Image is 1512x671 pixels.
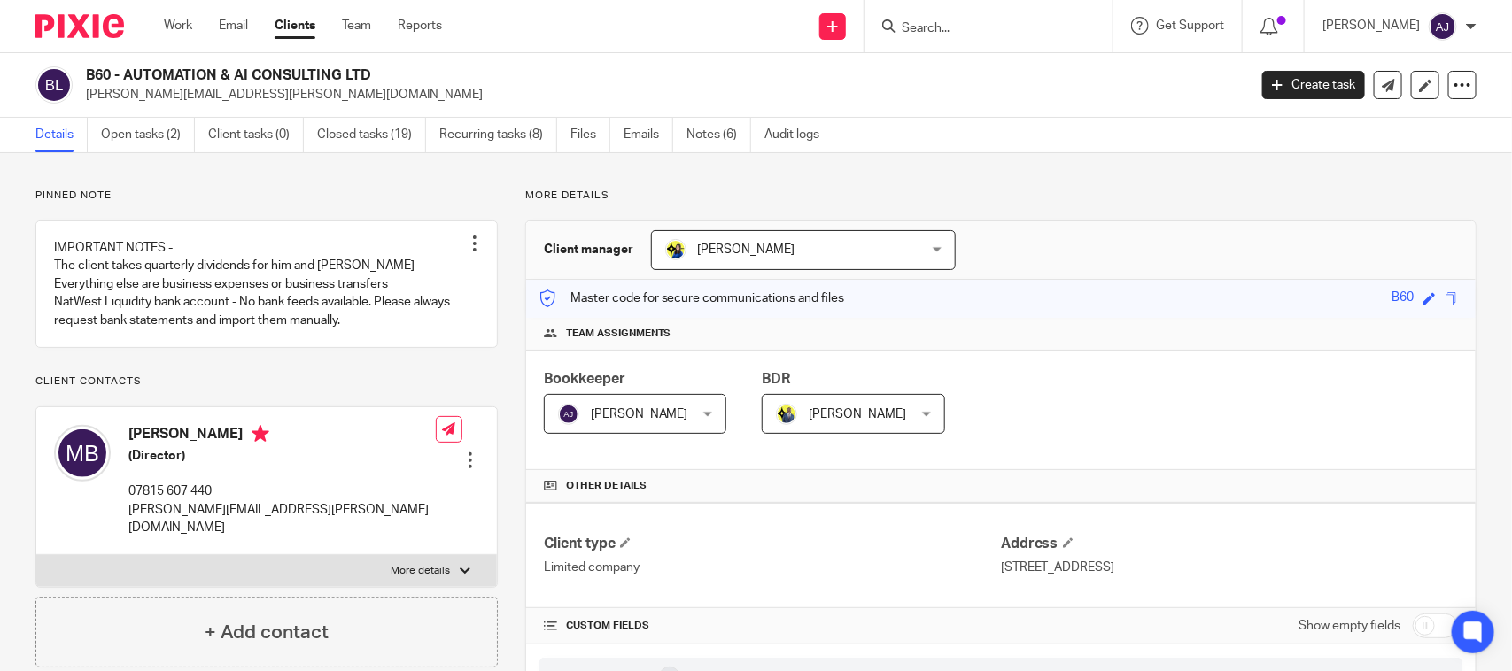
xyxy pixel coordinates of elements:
p: More details [392,564,451,578]
a: Recurring tasks (8) [439,118,557,152]
img: Bobo-Starbridge%201.jpg [665,239,686,260]
a: Files [570,118,610,152]
span: Team assignments [566,327,671,341]
p: [PERSON_NAME] [1322,17,1420,35]
img: svg%3E [35,66,73,104]
img: Dennis-Starbridge.jpg [776,404,797,425]
label: Show empty fields [1299,617,1400,635]
h4: CUSTOM FIELDS [544,619,1001,633]
p: More details [525,189,1477,203]
input: Search [900,21,1059,37]
a: Email [219,17,248,35]
span: [PERSON_NAME] [698,243,795,256]
h2: B60 - AUTOMATION & AI CONSULTING LTD [86,66,1005,85]
a: Reports [398,17,442,35]
span: BDR [762,372,790,386]
p: Pinned note [35,189,498,203]
h4: + Add contact [205,619,329,646]
img: svg%3E [54,425,111,482]
h3: Client manager [544,241,633,258]
p: [STREET_ADDRESS] [1001,559,1458,576]
a: Emails [624,118,673,152]
a: Open tasks (2) [101,118,195,152]
a: Audit logs [764,118,833,152]
img: Pixie [35,14,124,38]
span: Other details [566,479,647,493]
p: [PERSON_NAME][EMAIL_ADDRESS][PERSON_NAME][DOMAIN_NAME] [86,86,1236,104]
span: Get Support [1156,19,1224,32]
p: [PERSON_NAME][EMAIL_ADDRESS][PERSON_NAME][DOMAIN_NAME] [128,501,436,537]
a: Create task [1262,71,1365,99]
p: Master code for secure communications and files [539,289,845,307]
a: Clients [275,17,315,35]
a: Notes (6) [686,118,751,152]
p: Limited company [544,559,1001,576]
a: Client tasks (0) [208,118,304,152]
a: Team [342,17,371,35]
span: [PERSON_NAME] [591,408,688,420]
h4: Address [1001,535,1458,553]
span: Bookkeeper [544,372,625,386]
a: Closed tasks (19) [317,118,426,152]
img: svg%3E [558,404,579,425]
h4: [PERSON_NAME] [128,425,436,447]
img: svg%3E [1429,12,1457,41]
a: Work [164,17,192,35]
a: Details [35,118,88,152]
span: [PERSON_NAME] [809,408,906,420]
h5: (Director) [128,447,436,465]
p: 07815 607 440 [128,482,436,500]
div: B60 [1392,289,1414,309]
p: Client contacts [35,374,498,389]
h4: Client type [544,535,1001,553]
i: Primary [252,425,269,443]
